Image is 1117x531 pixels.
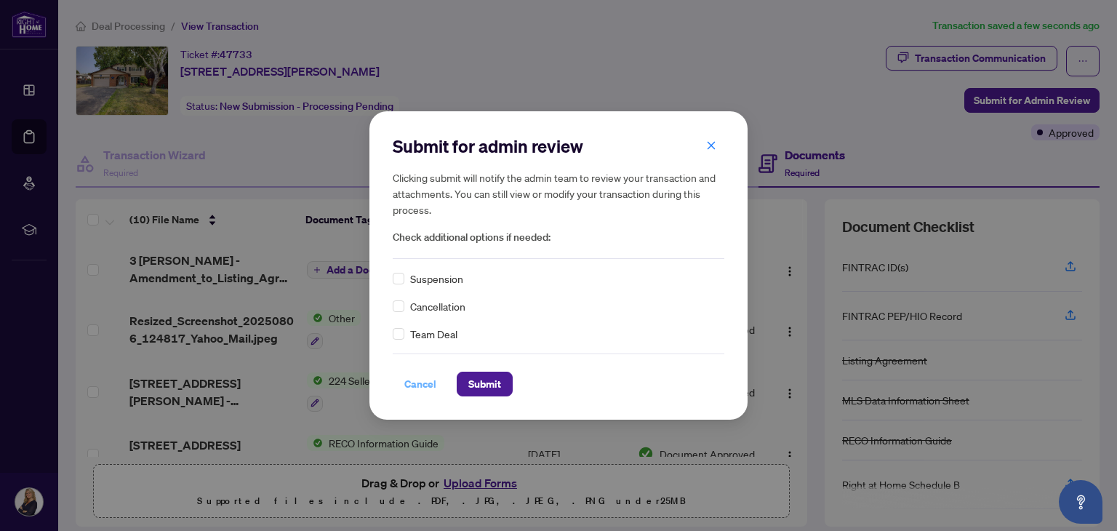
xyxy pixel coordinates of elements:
h2: Submit for admin review [393,135,724,158]
span: close [706,140,716,151]
span: Cancellation [410,298,465,314]
span: Cancel [404,372,436,396]
h5: Clicking submit will notify the admin team to review your transaction and attachments. You can st... [393,169,724,217]
span: Check additional options if needed: [393,229,724,246]
span: Team Deal [410,326,457,342]
span: Submit [468,372,501,396]
button: Cancel [393,372,448,396]
button: Open asap [1059,480,1102,524]
button: Submit [457,372,513,396]
span: Suspension [410,271,463,287]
